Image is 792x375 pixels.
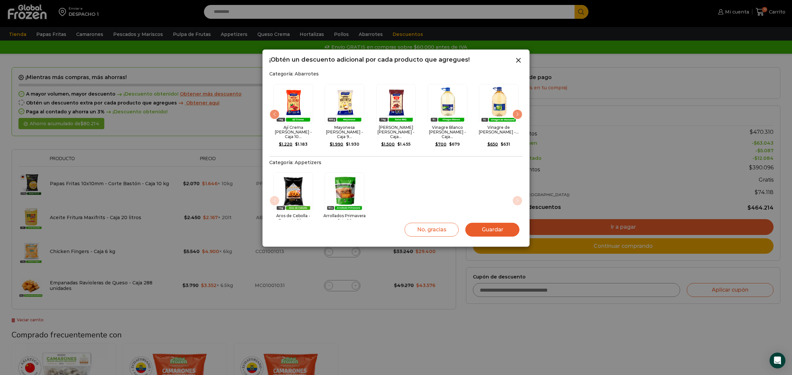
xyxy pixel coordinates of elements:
div: 1 / 2 [269,168,317,237]
div: 2 / 2 [321,168,369,237]
div: 10 / 11 [475,80,523,153]
h2: Mayonesa [PERSON_NAME] - Caja 9... [323,125,367,139]
bdi: 650 [487,142,498,147]
bdi: 1.455 [397,142,411,147]
h2: Arrollados Primavera - Caja 80... [323,214,367,223]
div: Previous slide [269,109,280,120]
bdi: 679 [449,142,460,147]
bdi: 631 [501,142,510,147]
h2: [PERSON_NAME] [PERSON_NAME] - Caja... [374,125,418,139]
span: $ [397,142,400,147]
span: $ [487,142,490,147]
h2: ¡Obtén un descuento adicional por cada producto que agregues! [269,56,470,64]
div: Open Intercom Messenger [770,353,785,368]
h2: Vinagre Blanco [PERSON_NAME] - Caja... [426,125,469,139]
span: $ [279,142,281,147]
h2: Ají Crema [PERSON_NAME] - Caja 10... [272,125,315,139]
bdi: 1.183 [295,142,308,147]
bdi: 1.930 [346,142,359,147]
div: 7 / 11 [321,80,369,153]
bdi: 1.220 [279,142,292,147]
span: $ [295,142,298,147]
span: $ [435,142,438,147]
span: $ [381,142,384,147]
span: $ [501,142,503,147]
bdi: 1.500 [381,142,395,147]
span: $ [449,142,452,147]
h2: Aros de Cebolla - Formato 1 kg... [272,214,315,223]
button: No, gracias [405,223,459,237]
h2: Vinagre de [PERSON_NAME] -... [477,125,520,135]
div: 8 / 11 [372,80,420,153]
div: 6 / 11 [269,80,317,153]
h2: Categoría: Abarrotes [269,71,523,77]
h2: Categoría: Appetizers [269,160,523,165]
span: $ [330,142,332,147]
bdi: 1.990 [330,142,343,147]
bdi: 700 [435,142,446,147]
button: Guardar [465,223,519,237]
div: Next slide [512,109,523,120]
div: 9 / 11 [423,80,472,153]
span: $ [346,142,348,147]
